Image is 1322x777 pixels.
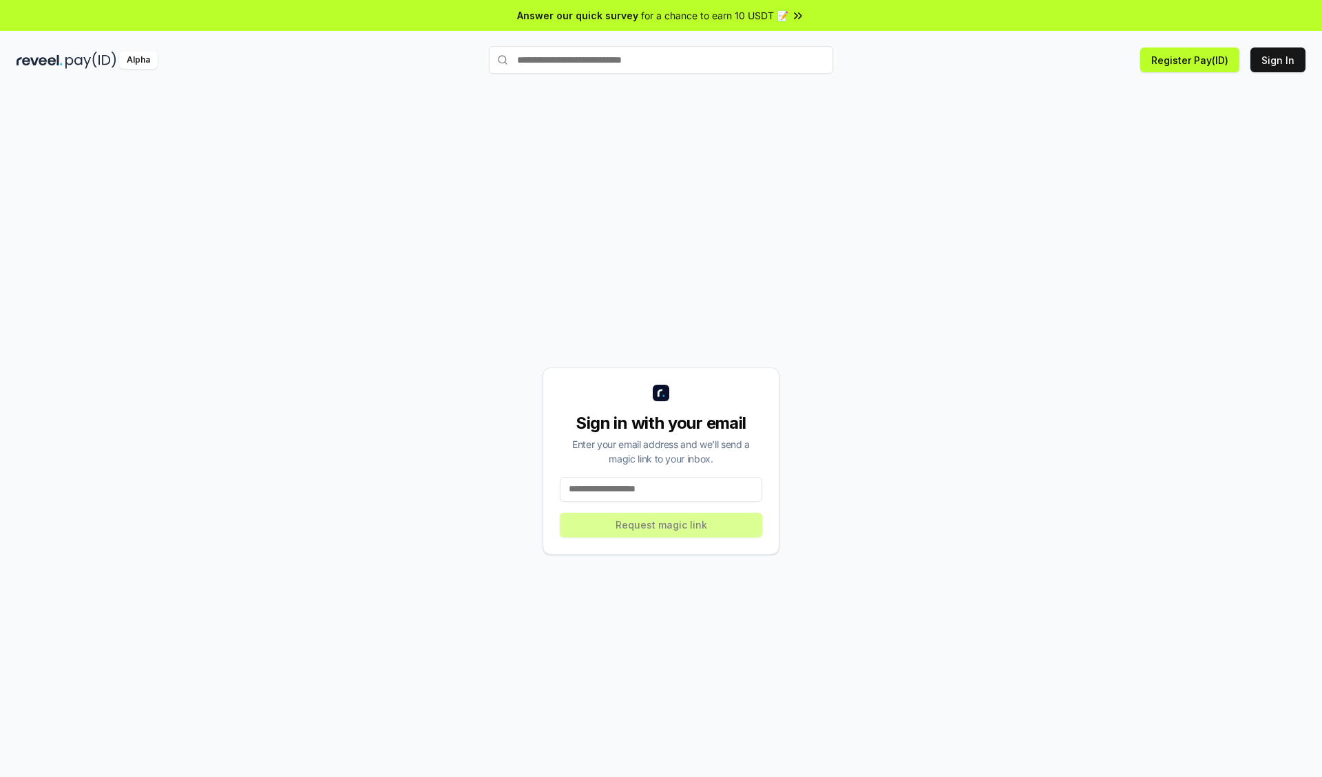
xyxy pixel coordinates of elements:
img: pay_id [65,52,116,69]
span: Answer our quick survey [517,8,638,23]
div: Sign in with your email [560,412,762,434]
span: for a chance to earn 10 USDT 📝 [641,8,788,23]
img: reveel_dark [17,52,63,69]
img: logo_small [653,385,669,401]
div: Alpha [119,52,158,69]
button: Sign In [1250,47,1305,72]
button: Register Pay(ID) [1140,47,1239,72]
div: Enter your email address and we’ll send a magic link to your inbox. [560,437,762,466]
